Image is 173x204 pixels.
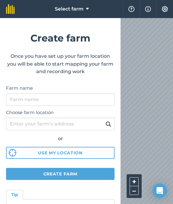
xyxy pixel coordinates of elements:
input: Enter your farm’s address [6,118,115,130]
button: – [130,186,139,195]
div: Open Intercom Messenger [153,184,167,198]
button: + [130,177,139,186]
button: Create farm [6,168,115,180]
label: Farm name [6,85,115,92]
img: A cog icon [161,6,168,12]
button: Use my location [6,147,115,159]
p: Once you have set up your farm location you will be able to start mapping your farm and recording... [6,52,115,76]
img: svg+xml;base64,PHN2ZyB4bWxucz0iaHR0cDovL3d3dy53My5vcmcvMjAwMC9zdmciIHdpZHRoPSIxNyIgaGVpZ2h0PSIxNy... [145,5,151,13]
div: or [6,135,115,143]
h1: Create farm [6,30,115,46]
img: A question mark icon [128,6,135,12]
img: fieldmargin Logo [6,4,15,14]
input: Farm name [6,93,115,106]
span: Select farm [55,5,83,13]
img: svg%3e [9,149,16,156]
label: Choose farm location [6,109,115,116]
h4: Tip [11,191,18,198]
img: svg+xml;base64,PHN2ZyB4bWxucz0iaHR0cDovL3d3dy53My5vcmcvMjAwMC9zdmciIHdpZHRoPSIxOSIgaGVpZ2h0PSIyNC... [105,120,111,128]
